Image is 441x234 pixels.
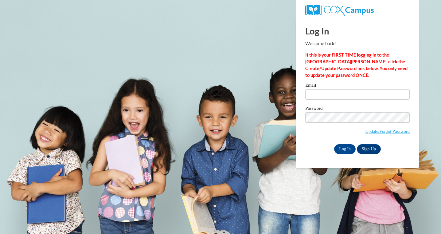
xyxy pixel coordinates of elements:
[365,129,410,134] a: Update/Forgot Password
[305,106,410,112] label: Password
[305,25,410,37] h1: Log In
[305,40,410,47] p: Welcome back!
[334,144,356,154] input: Log In
[305,83,410,89] label: Email
[305,52,408,78] strong: If this is your FIRST TIME logging in to the [GEOGRAPHIC_DATA][PERSON_NAME], click the Create/Upd...
[305,7,374,12] a: COX Campus
[357,144,381,154] a: Sign Up
[305,5,374,16] img: COX Campus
